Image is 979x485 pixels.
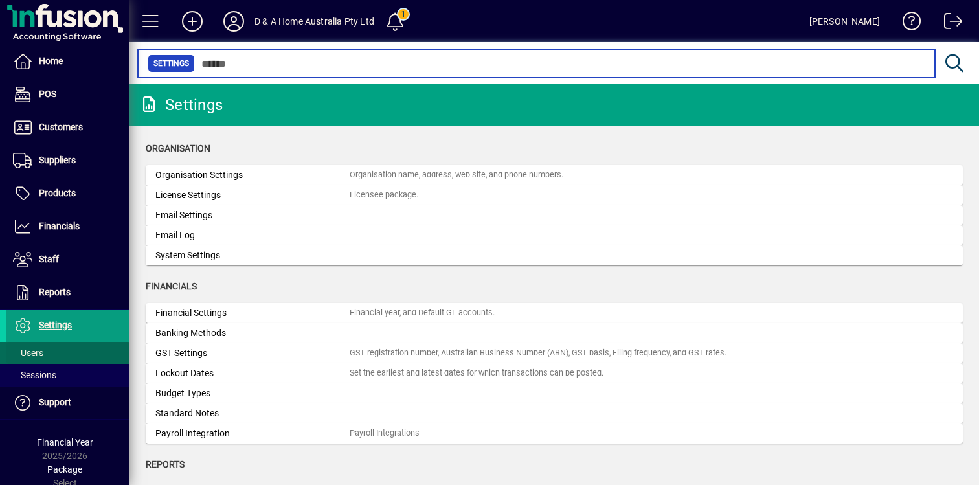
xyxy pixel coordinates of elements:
a: Users [6,342,129,364]
span: Users [13,348,43,358]
a: Sessions [6,364,129,386]
a: Products [6,177,129,210]
button: Add [172,10,213,33]
a: Email Log [146,225,963,245]
div: Financial Settings [155,306,350,320]
div: License Settings [155,188,350,202]
span: Financials [146,281,197,291]
div: Payroll Integration [155,427,350,440]
span: Reports [39,287,71,297]
div: System Settings [155,249,350,262]
div: Standard Notes [155,407,350,420]
span: Staff [39,254,59,264]
a: Reports [6,276,129,309]
span: Support [39,397,71,407]
span: Customers [39,122,83,132]
a: Logout [934,3,963,45]
a: Suppliers [6,144,129,177]
a: Knowledge Base [893,3,921,45]
a: Budget Types [146,383,963,403]
a: Staff [6,243,129,276]
span: Organisation [146,143,210,153]
span: POS [39,89,56,99]
div: D & A Home Australia Pty Ltd [254,11,374,32]
span: Settings [39,320,72,330]
div: Lockout Dates [155,367,350,380]
div: Email Log [155,229,350,242]
span: Products [39,188,76,198]
div: Financial year, and Default GL accounts. [350,307,495,319]
span: Suppliers [39,155,76,165]
a: Email Settings [146,205,963,225]
a: Home [6,45,129,78]
a: POS [6,78,129,111]
div: Banking Methods [155,326,350,340]
div: GST registration number, Australian Business Number (ABN), GST basis, Filing frequency, and GST r... [350,347,726,359]
a: Financial SettingsFinancial year, and Default GL accounts. [146,303,963,323]
div: Budget Types [155,387,350,400]
a: GST SettingsGST registration number, Australian Business Number (ABN), GST basis, Filing frequenc... [146,343,963,363]
div: Set the earliest and latest dates for which transactions can be posted. [350,367,603,379]
a: Lockout DatesSet the earliest and latest dates for which transactions can be posted. [146,363,963,383]
div: Organisation Settings [155,168,350,182]
div: GST Settings [155,346,350,360]
a: License SettingsLicensee package. [146,185,963,205]
div: Settings [139,95,223,115]
div: [PERSON_NAME] [809,11,880,32]
a: Customers [6,111,129,144]
a: Standard Notes [146,403,963,423]
span: Package [47,464,82,475]
button: Profile [213,10,254,33]
a: Organisation SettingsOrganisation name, address, web site, and phone numbers. [146,165,963,185]
a: System Settings [146,245,963,265]
div: Licensee package. [350,189,418,201]
span: Financial Year [37,437,93,447]
a: Support [6,387,129,419]
div: Payroll Integrations [350,427,420,440]
a: Payroll IntegrationPayroll Integrations [146,423,963,444]
div: Organisation name, address, web site, and phone numbers. [350,169,563,181]
a: Banking Methods [146,323,963,343]
a: Financials [6,210,129,243]
span: Home [39,56,63,66]
span: Reports [146,459,185,469]
span: Settings [153,57,189,70]
span: Financials [39,221,80,231]
span: Sessions [13,370,56,380]
div: Email Settings [155,209,350,222]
